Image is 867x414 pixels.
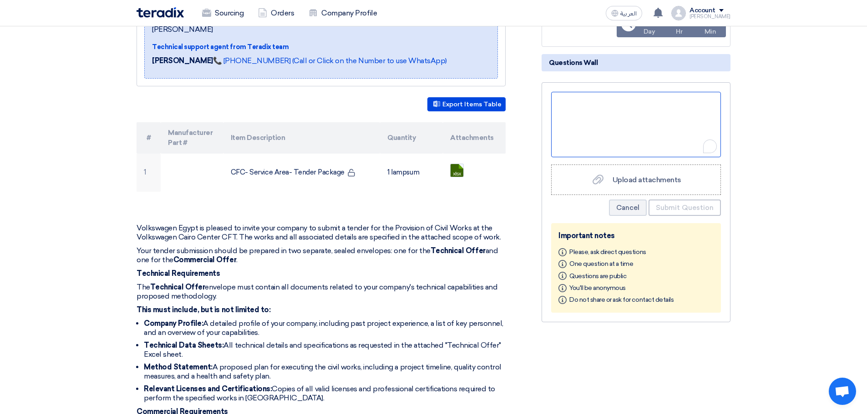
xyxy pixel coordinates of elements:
span: Questions Wall [549,58,598,68]
img: profile_test.png [671,6,686,20]
strong: Relevant Licenses and Certifications: [144,384,272,393]
p: Volkswagen Egypt is pleased to invite your company to submit a tender for the Provision of Civil ... [137,224,506,242]
div: Important notes [558,230,714,241]
div: Min [705,27,716,36]
p: The envelope must contain all documents related to your company's technical capabilities and prop... [137,283,506,301]
li: A detailed profile of your company, including past project experience, a list of key personnel, a... [144,319,506,337]
p: Your tender submission should be prepared in two separate, sealed envelopes: one for the and one ... [137,246,506,264]
li: Copies of all valid licenses and professional certifications required to perform the specified wo... [144,384,506,403]
a: Book_1756219215007.xlsx [451,164,523,219]
a: 📞 [PHONE_NUMBER] (Call or Click on the Number to use WhatsApp) [213,56,447,65]
span: Upload attachments [613,175,681,184]
button: Export Items Table [427,97,506,111]
strong: Technical Offer [150,283,205,291]
span: العربية [620,10,637,17]
a: Orders [251,3,301,23]
a: Open chat [829,378,856,405]
strong: Technical Requirements [137,269,220,278]
div: [PERSON_NAME] [690,14,730,19]
span: Do not share or ask for contact details [569,296,674,304]
strong: Company Profile: [144,319,203,328]
td: 1 lampsum [380,154,443,192]
th: Item Description [223,122,380,154]
li: All technical details and specifications as requested in the attached "Technical Offer" Excel sheet. [144,341,506,359]
div: Hr [676,27,682,36]
th: Attachments [443,122,506,154]
button: العربية [606,6,642,20]
th: Quantity [380,122,443,154]
strong: [PERSON_NAME] [152,56,213,65]
li: A proposed plan for executing the civil works, including a project timeline, quality control meas... [144,363,506,381]
td: CFC- Service Area- Tender Package [223,154,380,192]
button: Submit Question [649,200,721,216]
a: Company Profile [301,3,384,23]
div: To enrich screen reader interactions, please activate Accessibility in Grammarly extension settings [551,92,721,157]
span: Questions are public [569,272,626,279]
button: Cancel [609,200,647,216]
strong: Method Statement: [144,363,213,371]
div: Day [644,27,655,36]
a: Sourcing [195,3,251,23]
strong: Technical Data Sheets: [144,341,223,349]
img: Teradix logo [137,7,184,18]
strong: This must include, but is not limited to: [137,305,270,314]
td: 1 [137,154,161,192]
span: You'll be anonymous [569,284,626,292]
strong: Technical Offer [431,246,486,255]
th: Manufacturer Part # [161,122,223,154]
div: Technical support agent from Teradix team [152,42,490,52]
span: One question at a time [569,260,633,268]
div: Account [690,7,715,15]
th: # [137,122,161,154]
span: Please, ask direct questions [569,248,646,256]
strong: Commercial Offer [173,255,236,264]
